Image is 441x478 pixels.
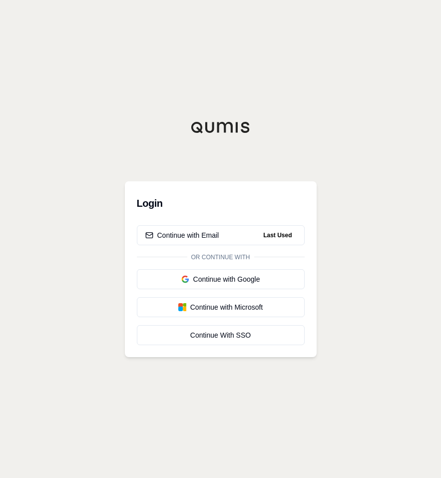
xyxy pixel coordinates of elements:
[145,330,296,340] div: Continue With SSO
[137,193,305,213] h3: Login
[187,253,254,261] span: Or continue with
[145,302,296,312] div: Continue with Microsoft
[137,325,305,345] a: Continue With SSO
[137,225,305,245] button: Continue with EmailLast Used
[259,229,296,241] span: Last Used
[145,230,219,240] div: Continue with Email
[191,121,251,133] img: Qumis
[137,297,305,317] button: Continue with Microsoft
[145,274,296,284] div: Continue with Google
[137,269,305,289] button: Continue with Google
